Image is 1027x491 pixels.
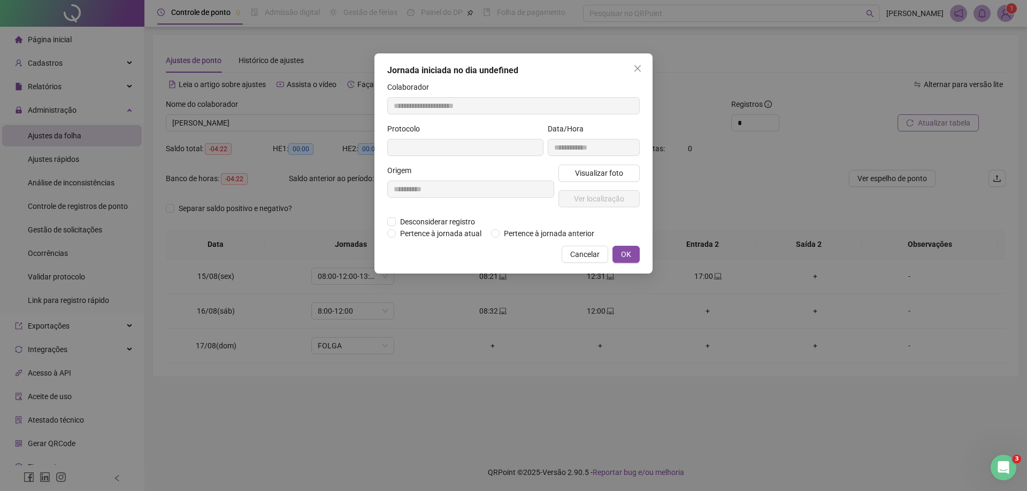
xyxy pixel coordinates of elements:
[570,248,600,260] span: Cancelar
[633,64,642,73] span: close
[558,190,640,207] button: Ver localização
[621,248,631,260] span: OK
[387,165,418,176] label: Origem
[1013,455,1021,463] span: 3
[387,64,640,77] div: Jornada iniciada no dia undefined
[612,246,640,263] button: OK
[575,167,623,179] span: Visualizar foto
[500,228,599,239] span: Pertence à jornada anterior
[387,123,427,135] label: Protocolo
[562,246,608,263] button: Cancelar
[396,216,479,228] span: Desconsiderar registro
[991,455,1016,480] iframe: Intercom live chat
[387,81,436,93] label: Colaborador
[396,228,486,239] span: Pertence à jornada atual
[558,165,640,182] button: Visualizar foto
[548,123,591,135] label: Data/Hora
[629,60,646,77] button: Close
